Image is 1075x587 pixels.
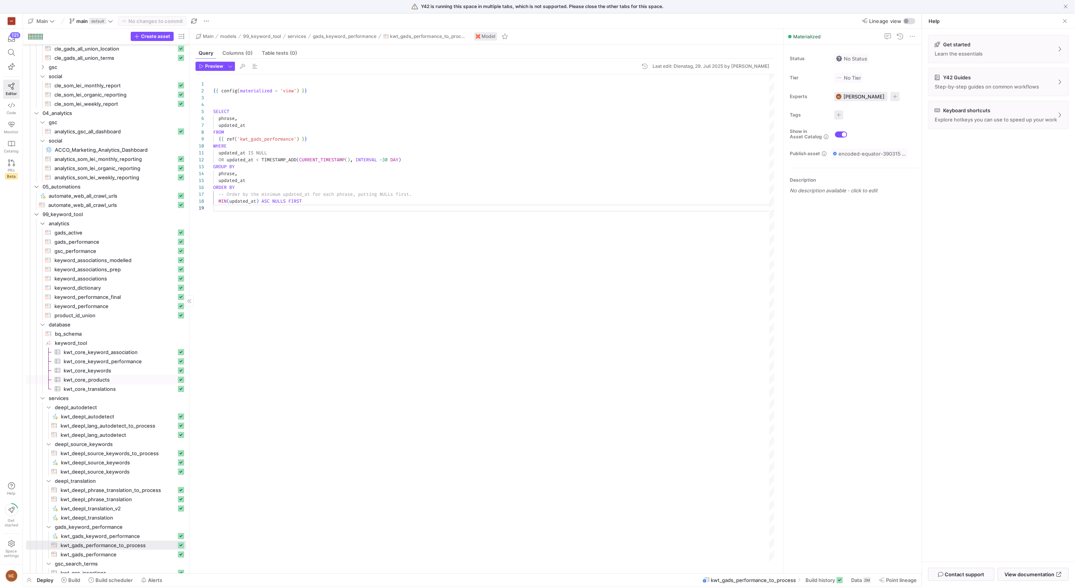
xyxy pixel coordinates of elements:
a: cle_gads_all_union_location​​​​​​​​​​ [26,44,186,53]
div: Last edit: Dienstag, 29. Juli 2025 by [PERSON_NAME] [653,64,769,69]
span: ) [256,198,259,204]
span: analytics_som_lei_organic_reporting​​​​​​​​​​ [54,164,176,173]
span: cle_som_lei_organic_reporting​​​​​​​​​​ [54,90,176,99]
a: Help [928,18,940,25]
p: Y42 Guides [943,74,971,80]
button: Main [194,32,215,41]
span: IS [248,150,253,156]
span: social [49,136,185,145]
span: kwt_core_products​​​​​​​​​ [64,375,176,384]
span: Editor [6,91,17,96]
span: Build scheduler [95,577,133,583]
span: kwt_core_keyword_performance​​​​​​​​​ [64,357,176,366]
span: keyword_performance_final​​​​​​​​​​ [54,293,176,302]
div: 5 [196,108,204,115]
span: - [380,157,382,163]
span: kwt_deepl_translation_v2​​​​​ [61,504,176,513]
span: Data [851,577,862,583]
a: gads_performance​​​​​​​​​​ [26,237,186,246]
span: { [216,88,219,94]
span: gsc_search_terms [55,559,185,568]
span: ( [235,136,237,142]
button: Data2M [848,574,874,587]
span: MIN [219,198,227,204]
div: Press SPACE to select this row. [26,522,186,531]
span: FROM [213,129,224,135]
span: ) [296,88,299,94]
span: ) [296,136,299,142]
button: No statusNo Status [834,54,869,64]
div: 6 [196,115,204,122]
span: Code [7,110,16,115]
span: (0) [245,51,253,56]
div: 14 [196,170,204,177]
p: Step-by-step guides on common workflows [935,84,1039,90]
span: models [220,34,237,39]
div: 7 [196,122,204,129]
a: keyword_performance​​​​​​​​​​ [26,302,186,311]
span: { [219,136,221,142]
span: analytics_som_lei_weekly_reporting​​​​​​​​​​ [54,173,176,182]
span: bq_schema​​​​​​​​​​ [55,330,185,338]
span: Tags [790,112,828,118]
div: Press SPACE to select this row. [26,228,186,237]
span: gads_active​​​​​​​​​​ [54,228,176,237]
div: 10 [196,143,204,149]
a: kwt_deepl_source_keywords​​​​​ [26,458,186,467]
div: 11 [196,149,204,156]
span: GROUP [213,164,227,170]
span: deepl_translation [55,477,185,485]
span: ref [227,136,235,142]
div: Press SPACE to select this row. [26,62,186,72]
span: product_id_union​​​​​​​​​​ [54,311,176,320]
div: 2M [863,577,871,583]
a: automate_web_all_crawl_urls​​​​​ [26,191,186,200]
span: encoded-equator-390315 / y42_main_main / kwt_gads_performance_to_process [838,151,906,157]
span: NULL [256,150,267,156]
a: keyword_tool​​​​​​​​ [26,338,186,348]
span: Contact support [945,571,985,577]
span: gsc [49,63,185,72]
span: Main [36,18,48,24]
button: gads_keyword_performance [311,32,378,41]
a: keyword_associations_modelled​​​​​​​​​​ [26,256,186,265]
span: , [235,115,237,121]
a: kwt_deepl_source_keywords_to_process​​​​​​​​​​ [26,449,186,458]
div: ME [836,93,842,100]
div: Press SPACE to select this row. [26,53,186,62]
span: analytics_som_lei_monthly_reporting​​​​​​​​​​ [54,155,176,164]
span: kwt_gads_performance​​​​​​​​​​ [61,550,176,559]
span: ( [296,157,299,163]
span: Catalog [4,149,19,153]
span: Monitor [4,130,19,134]
span: kwt_deepl_source_keywords_to_process​​​​​​​​​​ [61,449,176,458]
span: [PERSON_NAME] [843,93,884,100]
span: kwt_deepl_phrase_translation​​​​​​​​​​ [61,495,176,504]
div: Press SPACE to select this row. [26,348,186,357]
span: analytics [49,219,185,228]
span: Publish asset [790,151,820,156]
span: phrase [219,171,235,177]
span: BY [229,164,235,170]
span: kwt_gads_performance_to_process​​​​​​​​​​ [61,541,176,550]
span: deepl_autodetect [55,403,185,412]
span: Query [199,51,213,56]
button: models [219,32,238,41]
div: 13 [196,163,204,170]
button: Create asset [131,32,174,41]
span: phrase [219,115,235,121]
span: kwt_core_keyword_association​​​​​​​​​ [64,348,176,357]
span: SELECT [213,108,229,115]
p: No description available - click to edit [790,187,919,193]
span: INTERVAL [355,157,377,163]
span: { [221,136,224,142]
a: keyword_associations_prep​​​​​​​​​​ [26,265,186,274]
a: kwt_deepl_phrase_translation​​​​​​​​​​ [26,495,186,504]
span: gads_keyword_performance [55,523,185,531]
span: Tier [790,75,828,80]
div: Press SPACE to select this row. [26,256,186,265]
span: services [288,34,306,39]
span: Y42 is running this space in multiple tabs, which is not supported. Please close the other tabs f... [421,4,663,9]
span: main [76,18,88,24]
span: cle_gads_all_union_terms​​​​​​​​​​ [54,54,176,62]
